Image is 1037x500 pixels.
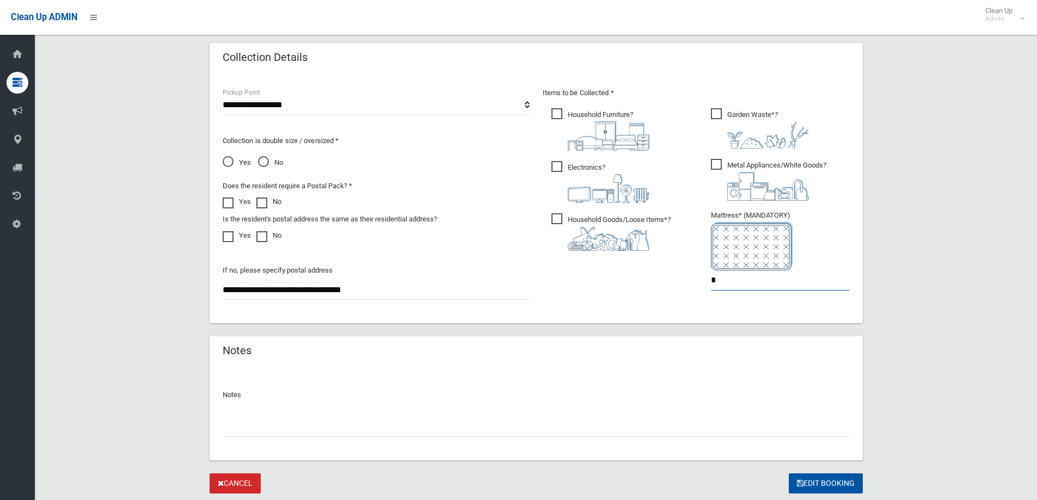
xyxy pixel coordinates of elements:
label: No [256,195,281,208]
img: b13cc3517677393f34c0a387616ef184.png [568,226,649,251]
label: Is the resident's postal address the same as their residential address? [223,213,437,226]
header: Collection Details [210,47,321,68]
span: Clean Up [980,7,1023,23]
i: ? [568,110,649,151]
button: Edit Booking [789,473,863,493]
label: Yes [223,195,251,208]
small: Admin [985,15,1013,23]
span: Electronics [551,161,649,203]
img: 394712a680b73dbc3d2a6a3a7ffe5a07.png [568,174,649,203]
i: ? [568,215,671,251]
label: If no, please specify postal address [223,264,333,277]
span: Household Goods/Loose Items* [551,213,671,251]
i: ? [727,161,826,201]
span: Metal Appliances/White Goods [711,159,826,201]
label: No [256,229,281,242]
label: Does the resident require a Postal Pack? * [223,180,352,193]
span: Mattress* (MANDATORY) [711,211,850,270]
p: Items to be Collected * [543,87,850,100]
img: 36c1b0289cb1767239cdd3de9e694f19.png [727,172,809,201]
img: aa9efdbe659d29b613fca23ba79d85cb.png [568,121,649,151]
span: Clean Up ADMIN [11,12,77,22]
i: ? [568,163,649,203]
img: e7408bece873d2c1783593a074e5cb2f.png [711,222,793,270]
label: Yes [223,229,251,242]
img: 4fd8a5c772b2c999c83690221e5242e0.png [727,121,809,149]
span: Yes [223,156,251,169]
span: Household Furniture [551,108,649,151]
p: Collection is double size / oversized * [223,134,530,147]
span: Garden Waste* [711,108,809,149]
i: ? [727,110,809,149]
header: Notes [210,340,265,361]
a: Cancel [210,473,261,493]
p: Notes [223,388,850,402]
span: No [258,156,283,169]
